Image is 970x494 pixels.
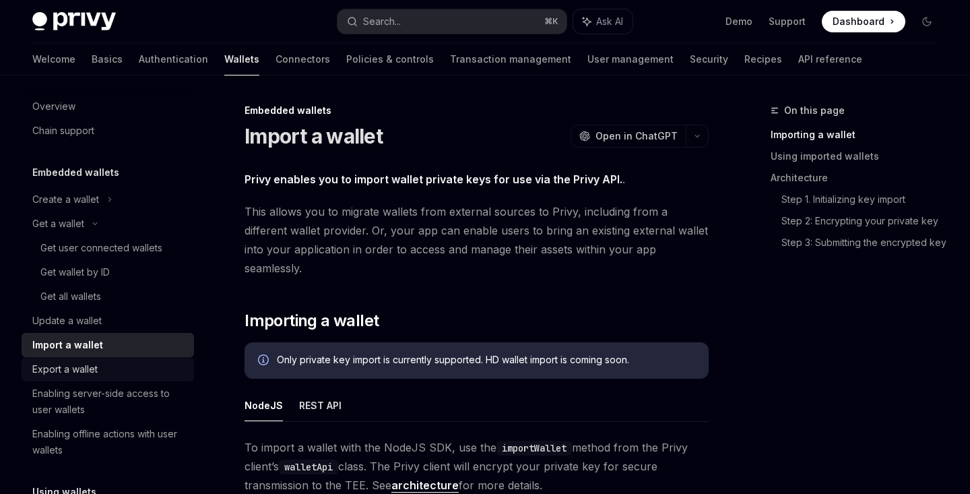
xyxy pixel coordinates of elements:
[916,11,938,32] button: Toggle dark mode
[22,422,194,462] a: Enabling offline actions with user wallets
[276,43,330,75] a: Connectors
[40,240,162,256] div: Get user connected wallets
[496,441,572,456] code: importWallet
[277,353,695,368] div: Only private key import is currently supported. HD wallet import is coming soon.
[32,216,84,232] div: Get a wallet
[22,381,194,422] a: Enabling server-side access to user wallets
[32,43,75,75] a: Welcome
[744,43,782,75] a: Recipes
[279,460,338,474] code: walletApi
[391,478,459,493] a: architecture
[32,313,102,329] div: Update a wallet
[32,361,98,377] div: Export a wallet
[245,310,379,332] span: Importing a wallet
[771,167,948,189] a: Architecture
[245,390,283,421] button: NodeJS
[690,43,728,75] a: Security
[22,236,194,260] a: Get user connected wallets
[32,123,94,139] div: Chain support
[822,11,905,32] a: Dashboard
[769,15,806,28] a: Support
[32,191,99,208] div: Create a wallet
[299,390,342,421] button: REST API
[22,284,194,309] a: Get all wallets
[725,15,752,28] a: Demo
[346,43,434,75] a: Policies & controls
[245,124,383,148] h1: Import a wallet
[32,98,75,115] div: Overview
[22,94,194,119] a: Overview
[40,288,101,305] div: Get all wallets
[22,333,194,357] a: Import a wallet
[32,12,116,31] img: dark logo
[32,164,119,181] h5: Embedded wallets
[245,202,709,278] span: This allows you to migrate wallets from external sources to Privy, including from a different wal...
[771,124,948,146] a: Importing a wallet
[587,43,674,75] a: User management
[363,13,401,30] div: Search...
[571,125,686,148] button: Open in ChatGPT
[245,173,622,186] strong: Privy enables you to import wallet private keys for use via the Privy API.
[32,385,186,418] div: Enabling server-side access to user wallets
[40,264,110,280] div: Get wallet by ID
[139,43,208,75] a: Authentication
[771,146,948,167] a: Using imported wallets
[245,104,709,117] div: Embedded wallets
[22,260,194,284] a: Get wallet by ID
[781,189,948,210] a: Step 1. Initializing key import
[544,16,558,27] span: ⌘ K
[781,232,948,253] a: Step 3: Submitting the encrypted key
[784,102,845,119] span: On this page
[833,15,884,28] span: Dashboard
[22,119,194,143] a: Chain support
[595,129,678,143] span: Open in ChatGPT
[798,43,862,75] a: API reference
[245,170,709,189] span: .
[596,15,623,28] span: Ask AI
[32,337,103,353] div: Import a wallet
[32,426,186,458] div: Enabling offline actions with user wallets
[337,9,566,34] button: Search...⌘K
[450,43,571,75] a: Transaction management
[781,210,948,232] a: Step 2: Encrypting your private key
[22,357,194,381] a: Export a wallet
[573,9,633,34] button: Ask AI
[92,43,123,75] a: Basics
[258,354,271,368] svg: Info
[224,43,259,75] a: Wallets
[22,309,194,333] a: Update a wallet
